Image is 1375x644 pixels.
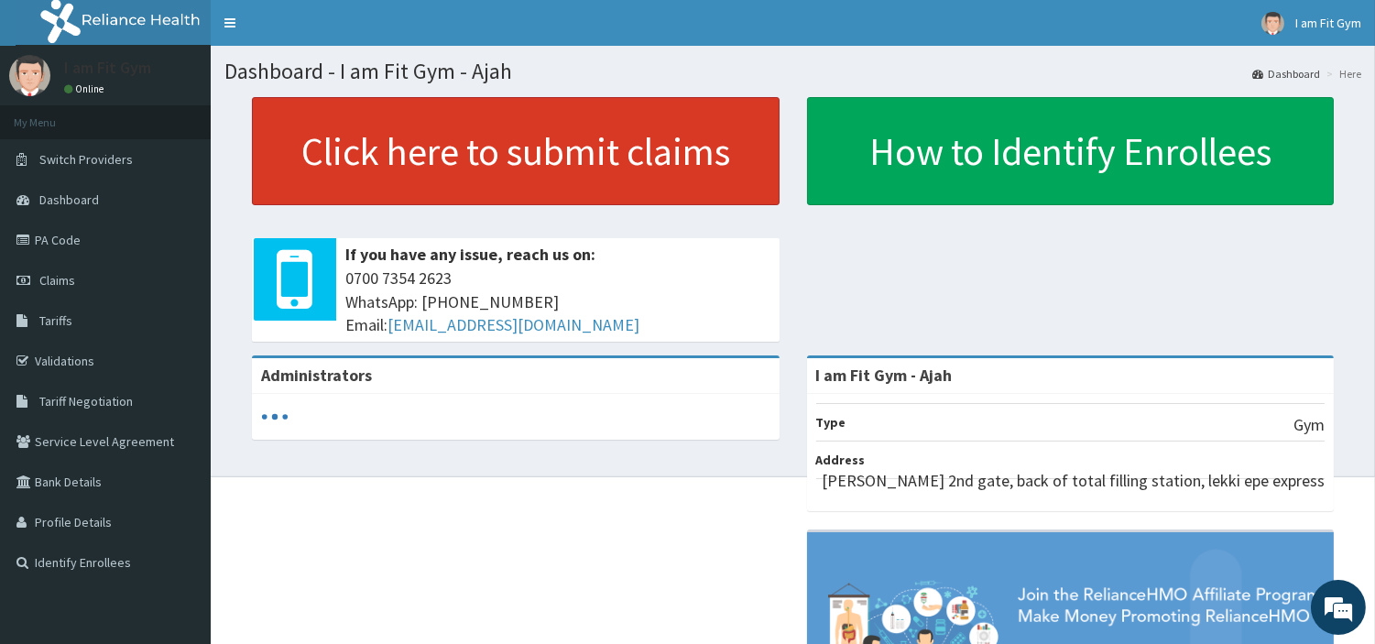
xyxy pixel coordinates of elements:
li: Here [1322,66,1361,82]
a: Online [64,82,108,95]
span: Claims [39,272,75,289]
span: Dashboard [39,191,99,208]
b: If you have any issue, reach us on: [345,244,595,265]
img: User Image [1261,12,1284,35]
p: [PERSON_NAME] 2nd gate, back of total filling station, lekki epe express [822,469,1325,493]
a: How to Identify Enrollees [807,97,1335,205]
span: 0700 7354 2623 WhatsApp: [PHONE_NUMBER] Email: [345,267,770,337]
b: Type [816,414,846,431]
h1: Dashboard - I am Fit Gym - Ajah [224,60,1361,83]
b: Address [816,452,866,468]
img: User Image [9,55,50,96]
strong: I am Fit Gym - Ajah [816,365,953,386]
span: Tariffs [39,312,72,329]
span: Switch Providers [39,151,133,168]
span: I am Fit Gym [1295,15,1361,31]
a: Dashboard [1252,66,1320,82]
p: I am Fit Gym [64,60,151,76]
p: Gym [1293,413,1325,437]
span: Tariff Negotiation [39,393,133,409]
b: Administrators [261,365,372,386]
a: Click here to submit claims [252,97,780,205]
a: [EMAIL_ADDRESS][DOMAIN_NAME] [387,314,639,335]
svg: audio-loading [261,403,289,431]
